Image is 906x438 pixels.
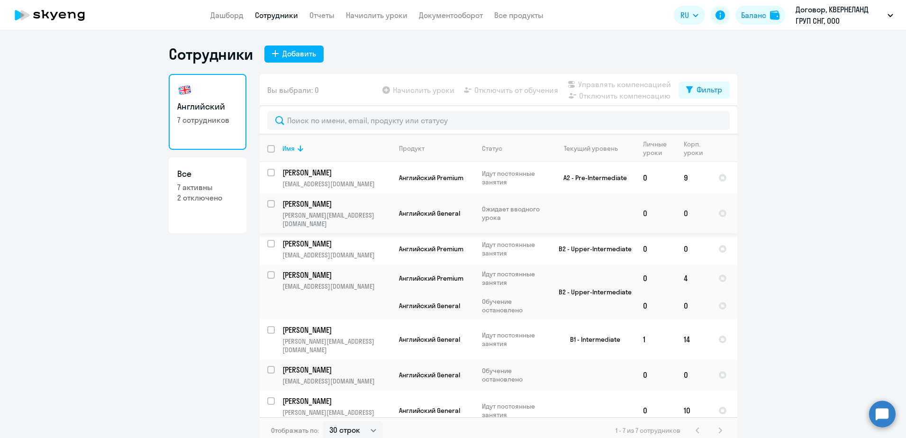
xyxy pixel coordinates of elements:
[676,162,711,193] td: 9
[399,274,463,283] span: Английский Premium
[282,167,390,178] p: [PERSON_NAME]
[547,265,635,319] td: B2 - Upper-Intermediate
[643,140,676,157] div: Личные уроки
[676,391,711,430] td: 10
[282,144,295,153] div: Имя
[271,426,319,435] span: Отображать по:
[282,408,391,425] p: [PERSON_NAME][EMAIL_ADDRESS][DOMAIN_NAME]
[346,10,408,20] a: Начислить уроки
[282,365,391,375] a: [PERSON_NAME]
[684,140,710,157] div: Корп. уроки
[282,199,391,209] a: [PERSON_NAME]
[177,100,238,113] h3: Английский
[482,169,547,186] p: Идут постоянные занятия
[494,10,544,20] a: Все продукты
[735,6,785,25] button: Балансbalance
[282,337,391,354] p: [PERSON_NAME][EMAIL_ADDRESS][DOMAIN_NAME]
[482,205,547,222] p: Ожидает вводного урока
[169,74,246,150] a: Английский7 сотрудников
[282,199,390,209] p: [PERSON_NAME]
[399,406,460,415] span: Английский General
[282,365,390,375] p: [PERSON_NAME]
[282,325,391,335] a: [PERSON_NAME]
[482,240,547,257] p: Идут постоянные занятия
[616,426,680,435] span: 1 - 7 из 7 сотрудников
[399,335,460,344] span: Английский General
[282,144,391,153] div: Имя
[282,167,391,178] a: [PERSON_NAME]
[177,168,238,180] h3: Все
[267,84,319,96] span: Вы выбрали: 0
[680,9,689,21] span: RU
[635,319,676,359] td: 1
[679,82,730,99] button: Фильтр
[547,233,635,265] td: B2 - Upper-Intermediate
[282,396,390,406] p: [PERSON_NAME]
[635,193,676,233] td: 0
[676,265,711,292] td: 4
[635,359,676,391] td: 0
[169,45,253,64] h1: Сотрудники
[796,4,884,27] p: Договор, КВЕРНЕЛАНД ГРУП СНГ, ООО
[309,10,335,20] a: Отчеты
[635,162,676,193] td: 0
[399,144,425,153] div: Продукт
[770,10,779,20] img: balance
[282,180,391,188] p: [EMAIL_ADDRESS][DOMAIN_NAME]
[547,162,635,193] td: A2 - Pre-Intermediate
[399,301,460,310] span: Английский General
[635,233,676,265] td: 0
[674,6,705,25] button: RU
[741,9,766,21] div: Баланс
[169,157,246,233] a: Все7 активны2 отключено
[555,144,635,153] div: Текущий уровень
[676,319,711,359] td: 14
[282,396,391,406] a: [PERSON_NAME]
[264,46,324,63] button: Добавить
[282,270,390,280] p: [PERSON_NAME]
[482,331,547,348] p: Идут постоянные занятия
[282,282,391,291] p: [EMAIL_ADDRESS][DOMAIN_NAME]
[267,111,730,130] input: Поиск по имени, email, продукту или статусу
[282,211,391,228] p: [PERSON_NAME][EMAIL_ADDRESS][DOMAIN_NAME]
[482,270,547,287] p: Идут постоянные занятия
[791,4,898,27] button: Договор, КВЕРНЕЛАНД ГРУП СНГ, ООО
[676,292,711,319] td: 0
[399,371,460,379] span: Английский General
[399,245,463,253] span: Английский Premium
[676,193,711,233] td: 0
[177,182,238,192] p: 7 активны
[635,292,676,319] td: 0
[697,84,722,95] div: Фильтр
[419,10,483,20] a: Документооборот
[177,82,192,98] img: english
[399,173,463,182] span: Английский Premium
[482,144,502,153] div: Статус
[635,391,676,430] td: 0
[282,325,390,335] p: [PERSON_NAME]
[399,209,460,218] span: Английский General
[210,10,244,20] a: Дашборд
[482,297,547,314] p: Обучение остановлено
[282,270,391,280] a: [PERSON_NAME]
[282,48,316,59] div: Добавить
[482,402,547,419] p: Идут постоянные занятия
[177,115,238,125] p: 7 сотрудников
[282,238,391,249] a: [PERSON_NAME]
[547,319,635,359] td: B1 - Intermediate
[282,238,390,249] p: [PERSON_NAME]
[482,366,547,383] p: Обучение остановлено
[635,265,676,292] td: 0
[676,233,711,265] td: 0
[282,377,391,385] p: [EMAIL_ADDRESS][DOMAIN_NAME]
[282,251,391,259] p: [EMAIL_ADDRESS][DOMAIN_NAME]
[255,10,298,20] a: Сотрудники
[177,192,238,203] p: 2 отключено
[676,359,711,391] td: 0
[564,144,618,153] div: Текущий уровень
